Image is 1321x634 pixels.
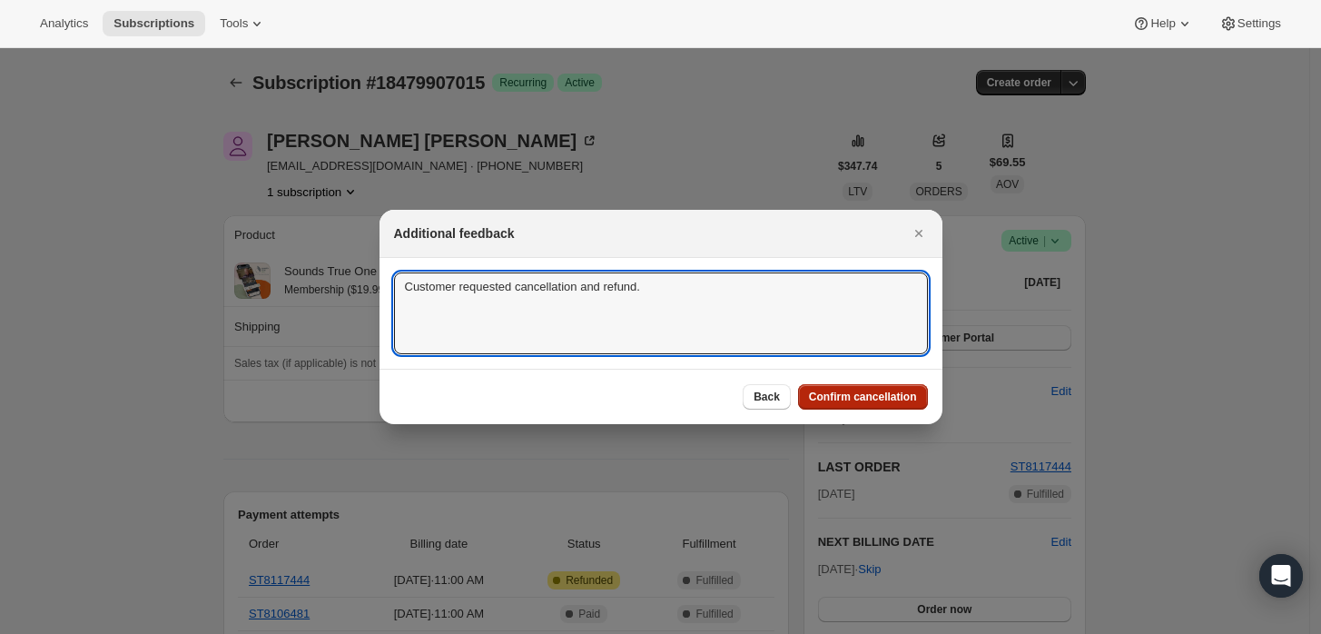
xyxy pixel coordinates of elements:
button: Back [743,384,791,410]
span: Help [1150,16,1175,31]
span: Back [754,390,780,404]
textarea: Customer requested cancellation and refund. [394,272,928,354]
h2: Additional feedback [394,224,515,243]
button: Settings [1208,11,1292,36]
button: Help [1121,11,1204,36]
span: Analytics [40,16,88,31]
button: Close [906,221,932,246]
button: Confirm cancellation [798,384,928,410]
div: Open Intercom Messenger [1259,554,1303,598]
span: Confirm cancellation [809,390,917,404]
span: Settings [1237,16,1281,31]
button: Subscriptions [103,11,205,36]
button: Analytics [29,11,99,36]
span: Tools [220,16,248,31]
span: Subscriptions [113,16,194,31]
button: Tools [209,11,277,36]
